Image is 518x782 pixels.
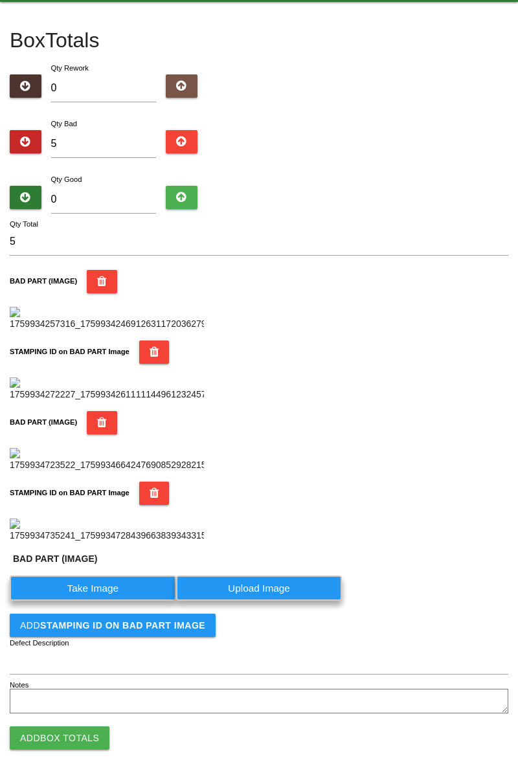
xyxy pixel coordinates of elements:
[10,418,77,426] b: BAD PART (IMAGE)
[10,726,109,750] button: AddBox Totals
[10,307,204,331] img: 1759934257316_17599342469126311720362795322878.jpg
[40,620,205,631] b: STAMPING ID on BAD PART Image
[10,348,129,355] b: STAMPING ID on BAD PART Image
[10,519,204,542] img: 1759934735241_17599347284396638393433156617130.jpg
[10,448,204,472] img: 1759934723522_17599346642476908529282150074721.jpg
[139,341,170,364] button: STAMPING ID on BAD PART Image
[10,614,216,637] button: AddSTAMPING ID on BAD PART Image
[13,553,97,564] b: BAD PART (IMAGE)
[10,489,129,497] b: STAMPING ID on BAD PART Image
[176,575,343,601] label: Upload Image
[10,29,508,52] h4: Box Totals
[10,377,204,401] img: 1759934272227_1759934261111144961232457262390.jpg
[51,175,82,183] label: Qty Good
[10,219,38,230] label: Qty Total
[10,638,69,649] label: Defect Description
[10,277,77,285] b: BAD PART (IMAGE)
[51,120,77,128] label: Qty Bad
[139,482,170,505] button: STAMPING ID on BAD PART Image
[51,64,89,72] label: Qty Rework
[10,680,28,691] label: Notes
[10,575,176,601] label: Take Image
[87,270,117,293] button: BAD PART (IMAGE)
[87,411,117,434] button: BAD PART (IMAGE)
